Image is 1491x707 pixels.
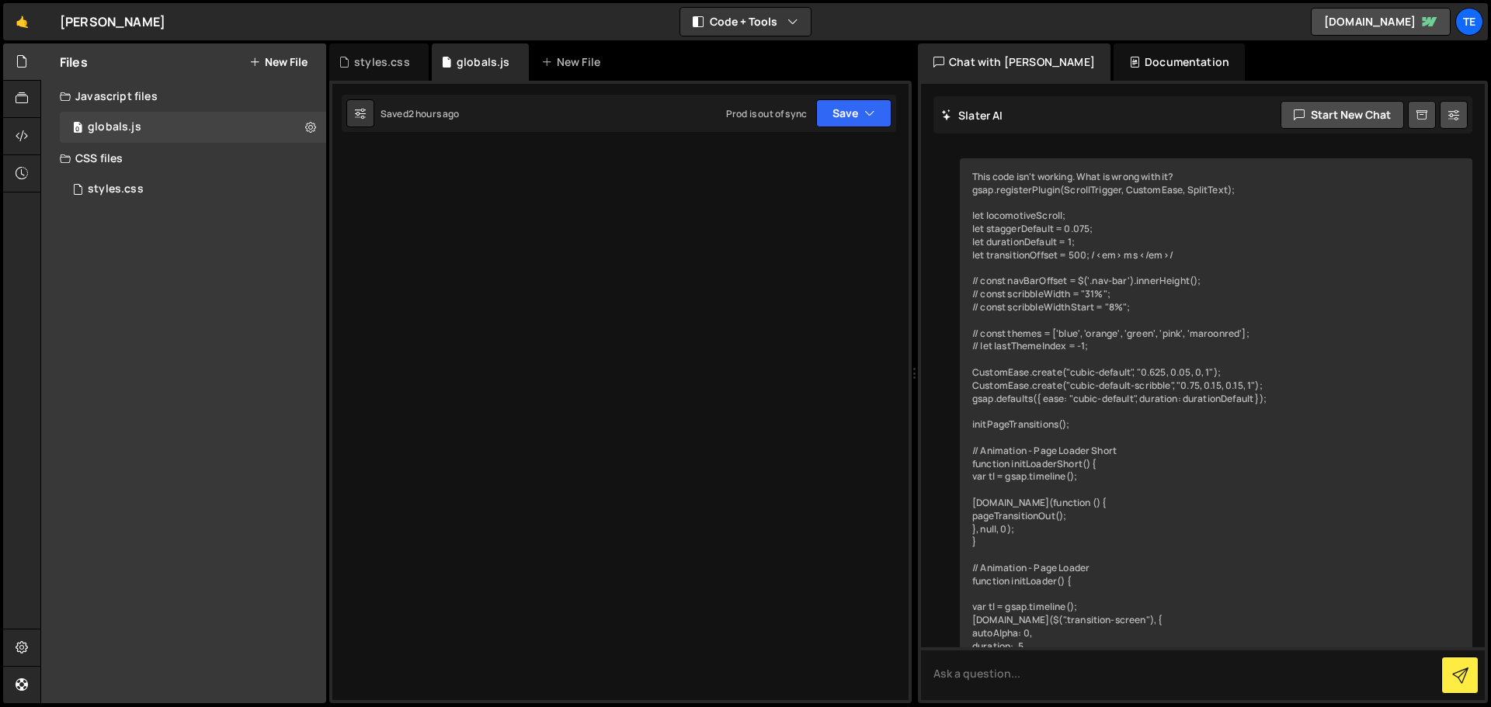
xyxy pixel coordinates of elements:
div: Javascript files [41,81,326,112]
button: Save [816,99,891,127]
a: 🤙 [3,3,41,40]
a: [DOMAIN_NAME] [1311,8,1451,36]
div: Prod is out of sync [726,107,807,120]
button: Code + Tools [680,8,811,36]
div: 2 hours ago [408,107,460,120]
div: styles.css [354,54,410,70]
button: New File [249,56,308,68]
div: globals.js [88,120,141,134]
div: globals.js [457,54,510,70]
button: Start new chat [1281,101,1404,129]
h2: Files [60,54,88,71]
span: 0 [73,123,82,135]
div: CSS files [41,143,326,174]
div: 16160/43434.js [60,112,326,143]
div: [PERSON_NAME] [60,12,165,31]
div: Chat with [PERSON_NAME] [918,43,1110,81]
div: Saved [381,107,460,120]
a: Te [1455,8,1483,36]
h2: Slater AI [941,108,1003,123]
div: New File [541,54,606,70]
div: styles.css [88,182,144,196]
div: 16160/43441.css [60,174,326,205]
div: Documentation [1114,43,1245,81]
